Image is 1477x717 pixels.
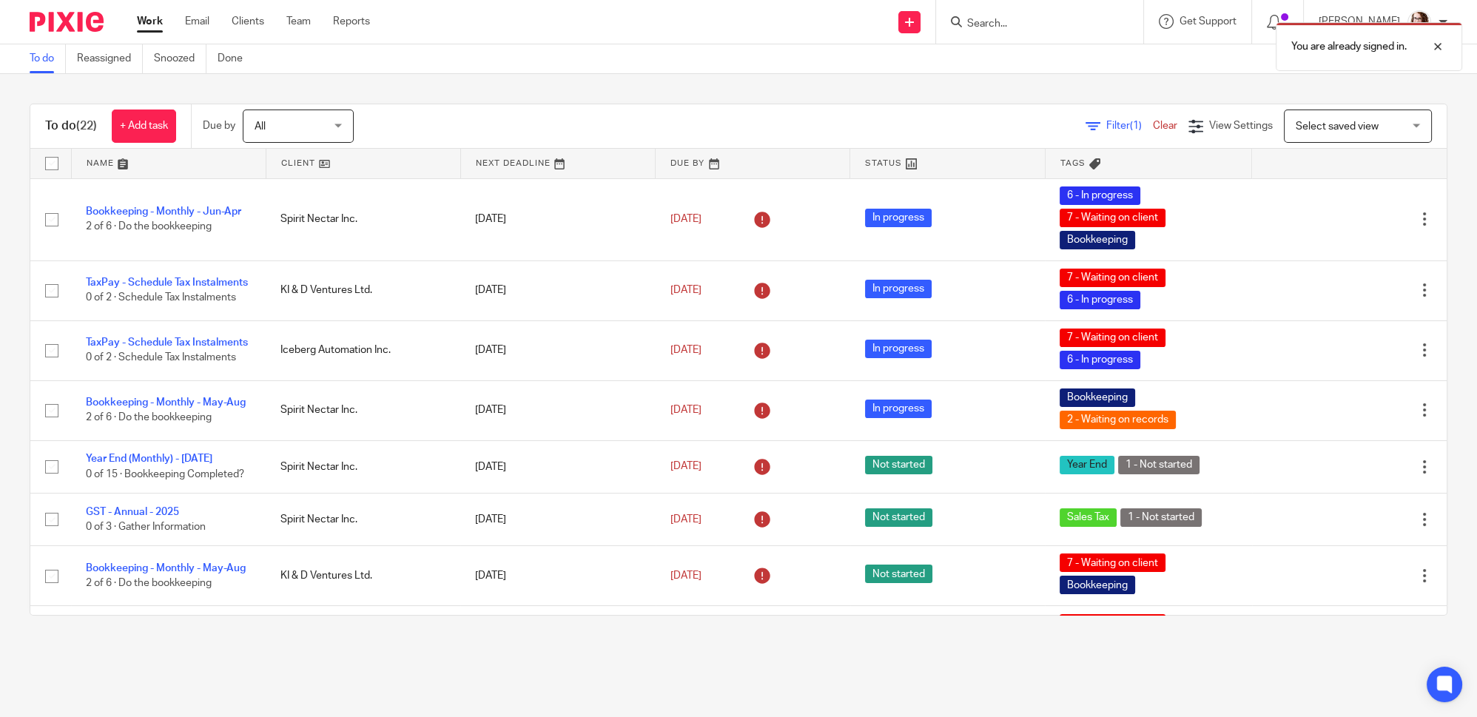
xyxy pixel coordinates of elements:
[865,508,932,527] span: Not started
[1060,159,1086,167] span: Tags
[1060,269,1165,287] span: 7 - Waiting on client
[865,209,932,227] span: In progress
[30,44,66,73] a: To do
[1153,121,1177,131] a: Clear
[333,14,370,29] a: Reports
[185,14,209,29] a: Email
[112,110,176,143] a: + Add task
[670,405,702,415] span: [DATE]
[460,178,655,260] td: [DATE]
[1060,291,1140,309] span: 6 - In progress
[266,260,460,320] td: KI & D Ventures Ltd.
[1209,121,1273,131] span: View Settings
[266,606,460,667] td: [DRIVERS_LICENSE_NUMBER] Alberta Ltd. ([PERSON_NAME])
[1120,508,1202,527] span: 1 - Not started
[203,118,235,133] p: Due by
[865,565,932,583] span: Not started
[255,121,266,132] span: All
[1060,456,1114,474] span: Year End
[460,440,655,493] td: [DATE]
[86,454,212,464] a: Year End (Monthly) - [DATE]
[266,440,460,493] td: Spirit Nectar Inc.
[1060,614,1165,633] span: 7 - Waiting on client
[865,456,932,474] span: Not started
[670,570,702,581] span: [DATE]
[86,578,212,588] span: 2 of 6 · Do the bookkeeping
[266,380,460,440] td: Spirit Nectar Inc.
[460,606,655,667] td: [DATE]
[670,345,702,355] span: [DATE]
[30,12,104,32] img: Pixie
[86,353,236,363] span: 0 of 2 · Schedule Tax Instalments
[232,14,264,29] a: Clients
[865,340,932,358] span: In progress
[1060,209,1165,227] span: 7 - Waiting on client
[670,285,702,295] span: [DATE]
[266,320,460,380] td: Iceberg Automation Inc.
[1060,576,1135,594] span: Bookkeeping
[865,400,932,418] span: In progress
[1118,456,1200,474] span: 1 - Not started
[670,514,702,525] span: [DATE]
[1130,121,1142,131] span: (1)
[86,206,241,217] a: Bookkeeping - Monthly - Jun-Apr
[86,563,246,573] a: Bookkeeping - Monthly - May-Aug
[1060,231,1135,249] span: Bookkeeping
[670,462,702,472] span: [DATE]
[266,178,460,260] td: Spirit Nectar Inc.
[460,260,655,320] td: [DATE]
[76,120,97,132] span: (22)
[1060,351,1140,369] span: 6 - In progress
[1060,186,1140,205] span: 6 - In progress
[266,493,460,545] td: Spirit Nectar Inc.
[45,118,97,134] h1: To do
[86,469,244,479] span: 0 of 15 · Bookkeeping Completed?
[86,397,246,408] a: Bookkeeping - Monthly - May-Aug
[670,214,702,224] span: [DATE]
[460,320,655,380] td: [DATE]
[460,380,655,440] td: [DATE]
[86,293,236,303] span: 0 of 2 · Schedule Tax Instalments
[218,44,254,73] a: Done
[1407,10,1431,34] img: Kelsey%20Website-compressed%20Resized.jpg
[86,522,206,532] span: 0 of 3 · Gather Information
[1060,508,1117,527] span: Sales Tax
[86,277,248,288] a: TaxPay - Schedule Tax Instalments
[286,14,311,29] a: Team
[77,44,143,73] a: Reassigned
[86,413,212,423] span: 2 of 6 · Do the bookkeeping
[460,493,655,545] td: [DATE]
[86,222,212,232] span: 2 of 6 · Do the bookkeeping
[137,14,163,29] a: Work
[1060,329,1165,347] span: 7 - Waiting on client
[86,337,248,348] a: TaxPay - Schedule Tax Instalments
[865,280,932,298] span: In progress
[266,546,460,606] td: KI & D Ventures Ltd.
[1106,121,1153,131] span: Filter
[86,507,179,517] a: GST - Annual - 2025
[154,44,206,73] a: Snoozed
[460,546,655,606] td: [DATE]
[1060,388,1135,407] span: Bookkeeping
[1296,121,1379,132] span: Select saved view
[1060,411,1176,429] span: 2 - Waiting on records
[1060,553,1165,572] span: 7 - Waiting on client
[1291,39,1407,54] p: You are already signed in.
